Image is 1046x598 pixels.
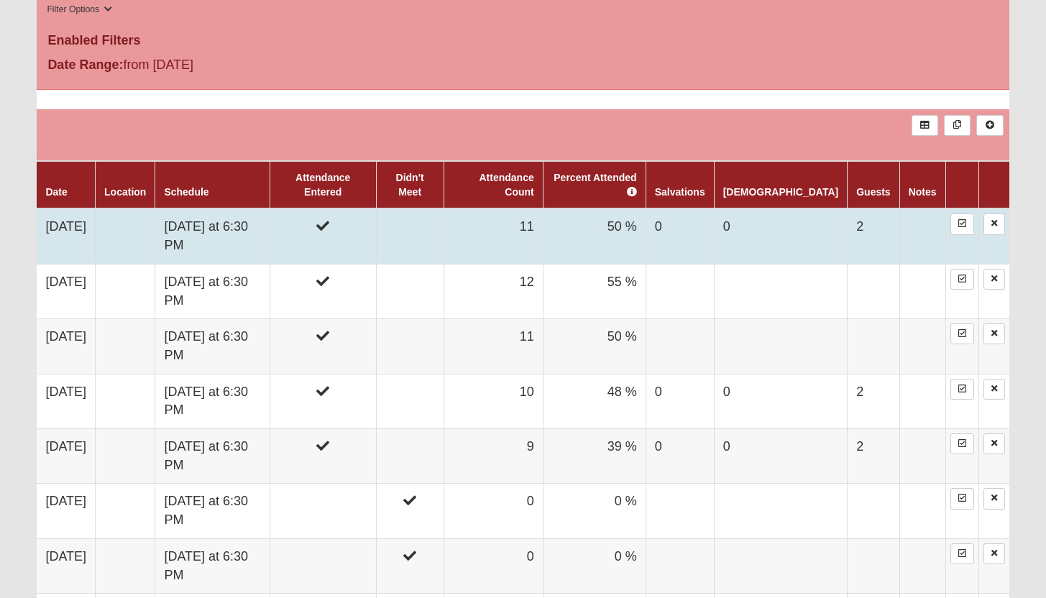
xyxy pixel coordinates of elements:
[155,429,270,484] td: [DATE] at 6:30 PM
[848,429,899,484] td: 2
[950,379,974,400] a: Enter Attendance
[37,208,95,264] td: [DATE]
[912,115,938,136] a: Export to Excel
[47,33,998,49] h4: Enabled Filters
[848,374,899,428] td: 2
[950,269,974,290] a: Enter Attendance
[950,433,974,454] a: Enter Attendance
[45,186,67,198] a: Date
[543,429,646,484] td: 39 %
[444,264,543,318] td: 12
[543,208,646,264] td: 50 %
[37,484,95,538] td: [DATE]
[155,264,270,318] td: [DATE] at 6:30 PM
[37,374,95,428] td: [DATE]
[714,374,847,428] td: 0
[543,319,646,374] td: 50 %
[848,161,899,208] th: Guests
[155,208,270,264] td: [DATE] at 6:30 PM
[42,2,116,17] button: Filter Options
[444,538,543,593] td: 0
[444,319,543,374] td: 11
[950,323,974,344] a: Enter Attendance
[543,264,646,318] td: 55 %
[983,269,1005,290] a: Delete
[646,161,714,208] th: Salvations
[444,429,543,484] td: 9
[37,55,361,78] div: from [DATE]
[396,172,424,198] a: Didn't Meet
[444,484,543,538] td: 0
[909,186,937,198] a: Notes
[646,429,714,484] td: 0
[848,208,899,264] td: 2
[37,264,95,318] td: [DATE]
[295,172,350,198] a: Attendance Entered
[37,538,95,593] td: [DATE]
[480,172,534,198] a: Attendance Count
[543,538,646,593] td: 0 %
[950,543,974,564] a: Enter Attendance
[444,374,543,428] td: 10
[983,379,1005,400] a: Delete
[983,543,1005,564] a: Delete
[37,429,95,484] td: [DATE]
[155,374,270,428] td: [DATE] at 6:30 PM
[983,213,1005,234] a: Delete
[155,319,270,374] td: [DATE] at 6:30 PM
[983,323,1005,344] a: Delete
[646,208,714,264] td: 0
[164,186,208,198] a: Schedule
[944,115,971,136] a: Merge Records into Merge Template
[554,172,636,198] a: Percent Attended
[714,429,847,484] td: 0
[543,374,646,428] td: 48 %
[155,484,270,538] td: [DATE] at 6:30 PM
[104,186,146,198] a: Location
[983,488,1005,509] a: Delete
[543,484,646,538] td: 0 %
[976,115,1003,136] a: Alt+N
[155,538,270,593] td: [DATE] at 6:30 PM
[950,488,974,509] a: Enter Attendance
[646,374,714,428] td: 0
[950,213,974,234] a: Enter Attendance
[714,161,847,208] th: [DEMOGRAPHIC_DATA]
[444,208,543,264] td: 11
[714,208,847,264] td: 0
[983,433,1005,454] a: Delete
[37,319,95,374] td: [DATE]
[47,55,123,75] label: Date Range:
